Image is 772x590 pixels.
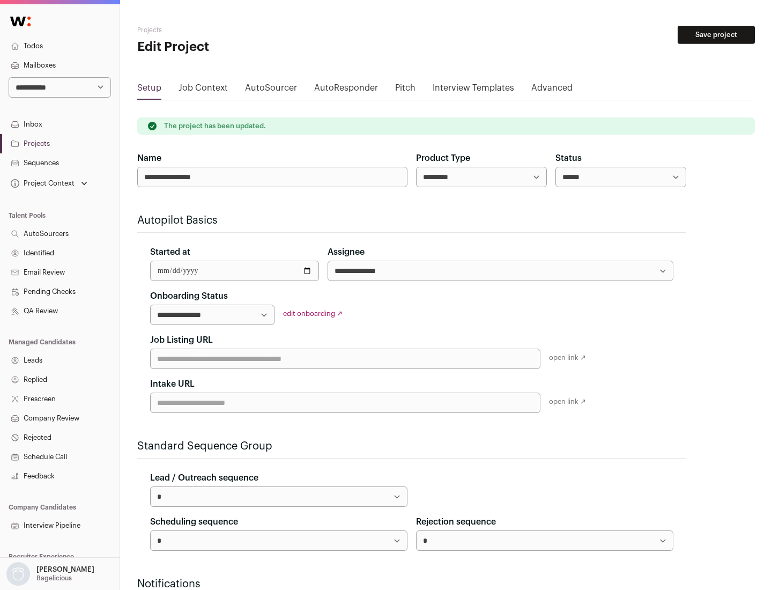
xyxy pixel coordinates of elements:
img: Wellfound [4,11,36,32]
h2: Autopilot Basics [137,213,686,228]
label: Name [137,152,161,165]
button: Save project [678,26,755,44]
a: edit onboarding ↗ [283,310,343,317]
a: AutoSourcer [245,82,297,99]
img: nopic.png [6,562,30,586]
label: Lead / Outreach sequence [150,471,258,484]
h1: Edit Project [137,39,343,56]
label: Job Listing URL [150,334,213,346]
label: Status [555,152,582,165]
label: Rejection sequence [416,515,496,528]
label: Started at [150,246,190,259]
div: Project Context [9,179,75,188]
a: Interview Templates [433,82,514,99]
p: Bagelicious [36,574,72,582]
p: The project has been updated. [164,122,266,130]
a: Job Context [179,82,228,99]
p: [PERSON_NAME] [36,565,94,574]
label: Onboarding Status [150,290,228,303]
label: Product Type [416,152,470,165]
h2: Standard Sequence Group [137,439,686,454]
a: Setup [137,82,161,99]
button: Open dropdown [9,176,90,191]
label: Scheduling sequence [150,515,238,528]
label: Assignee [328,246,365,259]
a: Advanced [531,82,573,99]
h2: Projects [137,26,343,34]
button: Open dropdown [4,562,96,586]
a: Pitch [395,82,415,99]
label: Intake URL [150,378,195,390]
a: AutoResponder [314,82,378,99]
